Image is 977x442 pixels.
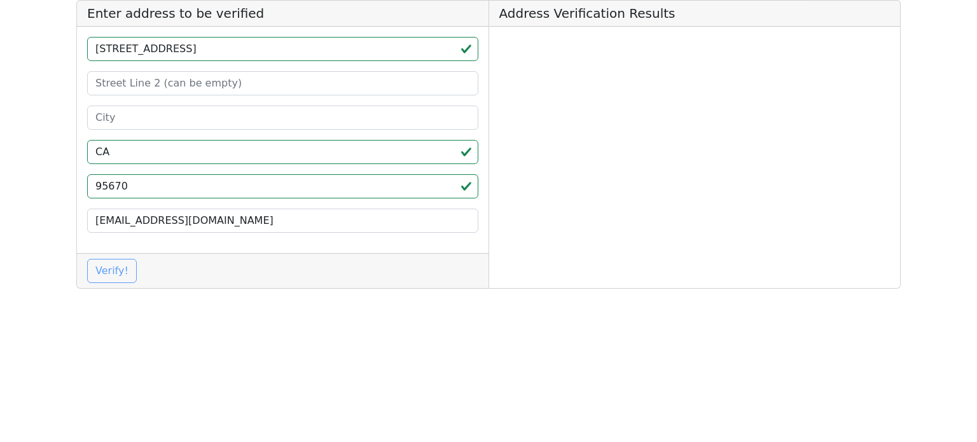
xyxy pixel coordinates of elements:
input: Your Email [87,209,478,233]
input: Street Line 1 [87,37,478,61]
input: 2-Letter State [87,140,478,164]
input: ZIP code 5 or 5+4 [87,174,478,198]
h5: Address Verification Results [489,1,901,27]
input: City [87,106,478,130]
h5: Enter address to be verified [77,1,488,27]
input: Street Line 2 (can be empty) [87,71,478,95]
